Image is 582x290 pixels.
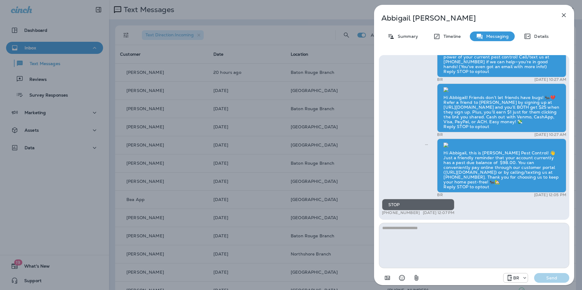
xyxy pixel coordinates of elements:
p: [DATE] 12:07 PM [423,210,454,215]
p: [DATE] 10:27 AM [534,132,566,137]
div: +1 (225) 577-6368 [503,274,528,282]
p: [DATE] 10:27 AM [534,77,566,82]
p: Abbigail [PERSON_NAME] [381,14,547,22]
div: STOP [382,199,454,210]
p: Details [531,34,549,39]
p: BR [513,275,519,280]
img: twilio-download [443,143,448,147]
p: [PHONE_NUMBER] [382,210,420,215]
p: BR [437,77,443,82]
p: BR [437,132,443,137]
p: Timeline [440,34,461,39]
button: Select an emoji [396,272,408,284]
p: [DATE] 12:05 PM [534,193,566,197]
button: Add in a premade template [381,272,393,284]
p: Summary [395,34,418,39]
div: Hi Abbigail, this is [PERSON_NAME] Pest Control! 👋 Just a friendly reminder that your account cur... [437,139,566,193]
p: Messaging [483,34,509,39]
span: Sent [425,141,428,147]
p: BR [437,193,443,197]
div: Hi Abbigail! Friends don’t let friends have bugs! 🐜💔 Refer a friend to [PERSON_NAME] by signing u... [437,84,566,133]
img: twilio-download [443,87,448,92]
